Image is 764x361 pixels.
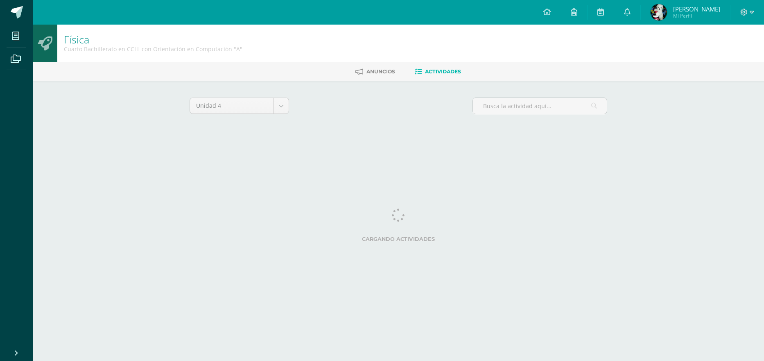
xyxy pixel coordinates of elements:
span: Mi Perfil [673,12,720,19]
span: Actividades [425,68,461,75]
a: Actividades [415,65,461,78]
span: Anuncios [366,68,395,75]
input: Busca la actividad aquí... [473,98,607,114]
span: [PERSON_NAME] [673,5,720,13]
label: Cargando actividades [190,236,607,242]
a: Unidad 4 [190,98,289,114]
span: Unidad 4 [196,98,267,114]
a: Física [64,32,89,46]
a: Anuncios [355,65,395,78]
h1: Física [64,34,242,45]
img: 70015ccc4c082194efa4aa3ae2a158a9.png [651,4,667,20]
div: Cuarto Bachillerato en CCLL con Orientación en Computación 'A' [64,45,242,53]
